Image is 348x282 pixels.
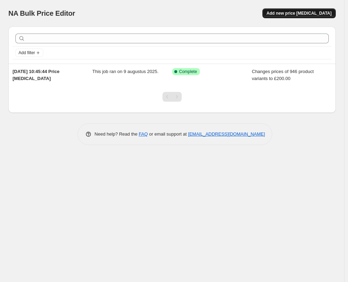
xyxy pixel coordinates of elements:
button: Add filter [15,49,43,57]
span: or email support at [148,131,188,137]
span: Complete [179,69,197,74]
span: Add filter [19,50,35,56]
button: Add new price [MEDICAL_DATA] [262,8,336,18]
a: FAQ [139,131,148,137]
span: Need help? Read the [95,131,139,137]
span: NA Bulk Price Editor [8,9,75,17]
span: Changes prices of 946 product variants to £200.00 [252,69,314,81]
span: This job ran on 9 augustus 2025. [92,69,158,74]
a: [EMAIL_ADDRESS][DOMAIN_NAME] [188,131,265,137]
span: Add new price [MEDICAL_DATA] [267,10,332,16]
nav: Pagination [162,92,182,102]
span: [DATE] 10:45:44 Price [MEDICAL_DATA] [13,69,59,81]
